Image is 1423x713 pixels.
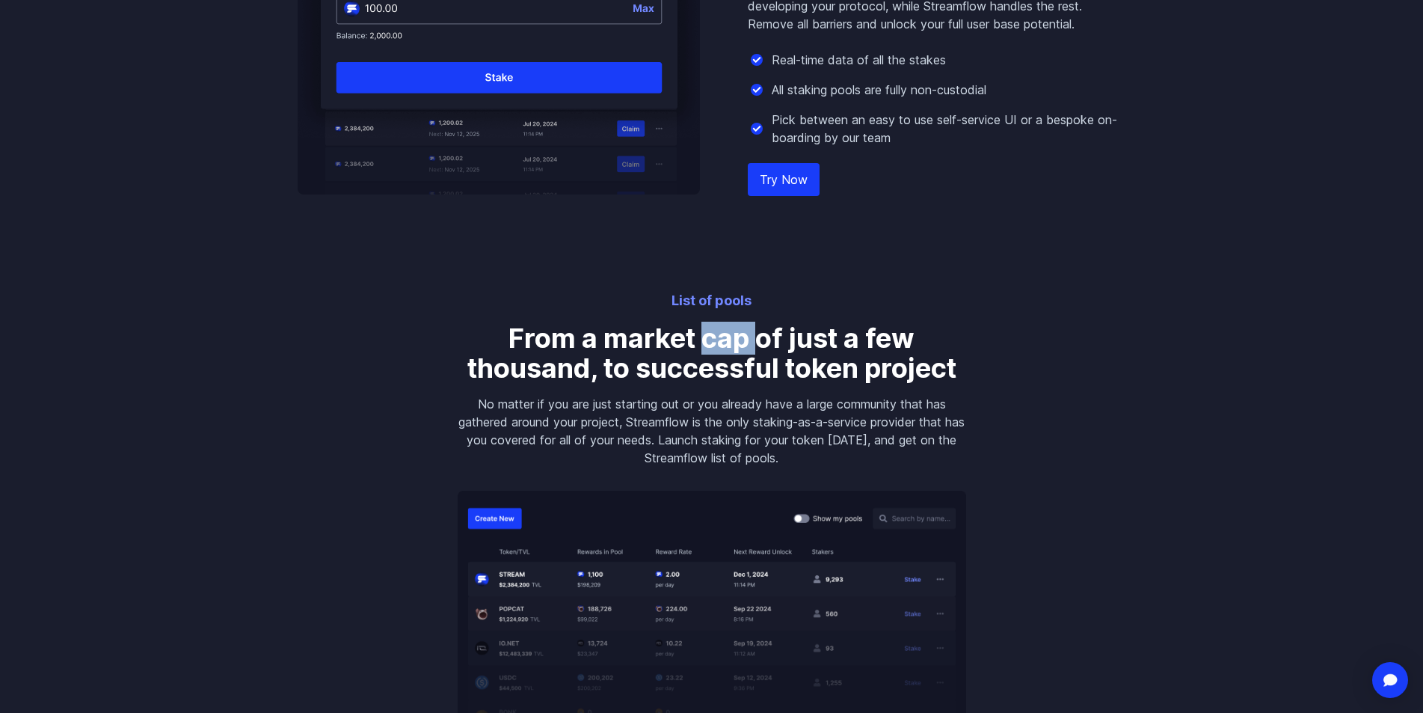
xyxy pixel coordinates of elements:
div: Open Intercom Messenger [1372,662,1408,698]
p: Real-time data of all the stakes [772,51,946,69]
p: Pick between an easy to use self-service UI or a bespoke on-boarding by our team [772,111,1126,147]
p: No matter if you are just starting out or you already have a large community that has gathered ar... [458,395,966,467]
h3: From a market cap of just a few thousand, to successful token project [458,323,966,383]
a: Try Now [748,163,820,196]
p: List of pools [458,290,966,311]
p: All staking pools are fully non-custodial [772,81,986,99]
